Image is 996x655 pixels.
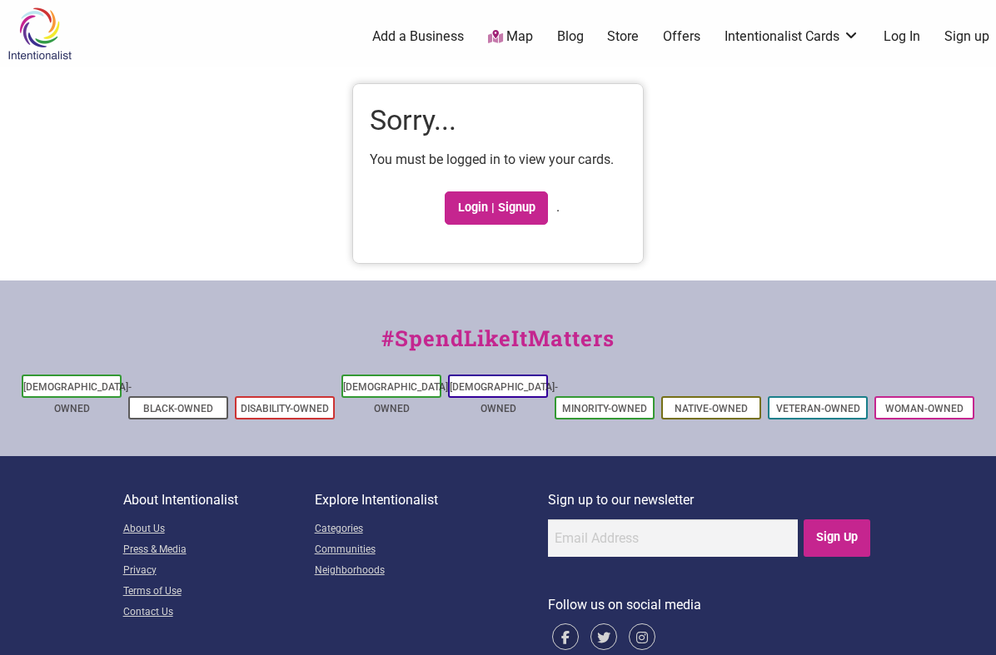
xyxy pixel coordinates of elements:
a: Offers [663,27,700,46]
a: Veteran-Owned [776,403,860,414]
input: Sign Up [804,519,871,557]
a: Sign up [944,27,989,46]
p: You must be logged in to view your cards. [370,149,626,171]
a: About Us [123,519,315,540]
p: Sign up to our newsletter [548,489,874,511]
a: Categories [315,519,548,540]
a: Woman-Owned [885,403,964,414]
a: Native-Owned [675,403,748,414]
a: Neighborhoods [315,561,548,582]
a: Black-Owned [143,403,213,414]
a: Press & Media [123,540,315,561]
a: Blog [557,27,584,46]
a: Map [488,27,533,47]
a: Intentionalist Cards [725,27,859,46]
a: [DEMOGRAPHIC_DATA]-Owned [23,381,132,414]
a: Log In [884,27,920,46]
a: Communities [315,540,548,561]
a: [DEMOGRAPHIC_DATA]-Owned [343,381,451,414]
a: Terms of Use [123,582,315,603]
a: [DEMOGRAPHIC_DATA]-Owned [450,381,558,414]
h1: Sorry... [370,101,626,141]
a: Privacy [123,561,315,582]
p: About Intentionalist [123,489,315,511]
a: Add a Business [372,27,464,46]
input: Email Address [548,519,798,557]
p: . [370,183,626,233]
a: Store [607,27,639,46]
a: Minority-Owned [562,403,647,414]
a: Disability-Owned [241,403,329,414]
p: Explore Intentionalist [315,489,548,511]
a: Contact Us [123,603,315,623]
p: Follow us on social media [548,594,874,616]
a: Login | Signup [445,191,548,225]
